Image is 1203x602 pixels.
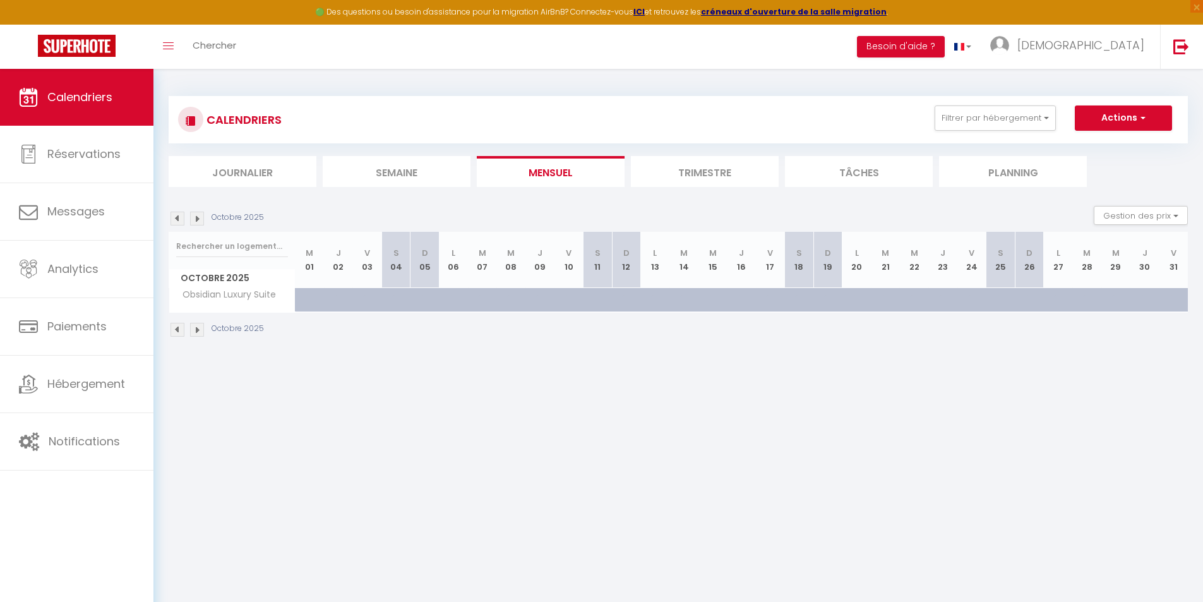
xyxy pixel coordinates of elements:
th: 26 [1015,232,1044,288]
abbr: M [882,247,889,259]
span: Chercher [193,39,236,52]
abbr: J [537,247,542,259]
abbr: D [825,247,831,259]
img: Super Booking [38,35,116,57]
span: [DEMOGRAPHIC_DATA] [1017,37,1144,53]
a: ... [DEMOGRAPHIC_DATA] [981,25,1160,69]
th: 14 [669,232,698,288]
abbr: J [940,247,945,259]
abbr: M [1112,247,1120,259]
abbr: S [998,247,1003,259]
a: créneaux d'ouverture de la salle migration [701,6,887,17]
abbr: M [680,247,688,259]
th: 28 [1073,232,1102,288]
abbr: S [595,247,601,259]
span: Octobre 2025 [169,269,295,287]
a: Chercher [183,25,246,69]
span: Messages [47,203,105,219]
th: 20 [842,232,871,288]
th: 01 [296,232,325,288]
abbr: V [767,247,773,259]
abbr: J [336,247,341,259]
th: 25 [986,232,1015,288]
th: 17 [756,232,785,288]
th: 23 [929,232,958,288]
abbr: M [306,247,313,259]
th: 15 [698,232,727,288]
th: 11 [583,232,612,288]
button: Besoin d'aide ? [857,36,945,57]
li: Mensuel [477,156,625,187]
span: Obsidian Luxury Suite [171,288,279,302]
th: 10 [554,232,584,288]
span: Notifications [49,433,120,449]
abbr: M [479,247,486,259]
abbr: V [969,247,974,259]
abbr: M [1083,247,1091,259]
th: 31 [1159,232,1188,288]
abbr: D [422,247,428,259]
th: 09 [525,232,554,288]
abbr: L [452,247,455,259]
th: 24 [957,232,986,288]
p: Octobre 2025 [212,212,264,224]
abbr: V [566,247,572,259]
span: Paiements [47,318,107,334]
h3: CALENDRIERS [203,105,282,134]
th: 03 [353,232,382,288]
abbr: V [364,247,370,259]
p: Octobre 2025 [212,323,264,335]
th: 30 [1130,232,1159,288]
img: logout [1173,39,1189,54]
button: Filtrer par hébergement [935,105,1056,131]
li: Planning [939,156,1087,187]
li: Trimestre [631,156,779,187]
iframe: Chat [1149,545,1194,593]
th: 29 [1101,232,1130,288]
abbr: S [393,247,399,259]
button: Actions [1075,105,1172,131]
abbr: D [623,247,630,259]
abbr: M [507,247,515,259]
abbr: L [653,247,657,259]
th: 18 [785,232,814,288]
li: Journalier [169,156,316,187]
th: 22 [900,232,929,288]
th: 07 [468,232,497,288]
button: Gestion des prix [1094,206,1188,225]
span: Hébergement [47,376,125,392]
th: 05 [410,232,440,288]
img: ... [990,36,1009,55]
th: 16 [727,232,756,288]
abbr: L [1056,247,1060,259]
abbr: L [855,247,859,259]
span: Réservations [47,146,121,162]
abbr: V [1171,247,1176,259]
th: 27 [1044,232,1073,288]
th: 21 [871,232,900,288]
abbr: D [1026,247,1032,259]
li: Tâches [785,156,933,187]
a: ICI [633,6,645,17]
th: 02 [324,232,353,288]
abbr: J [1142,247,1147,259]
abbr: M [709,247,717,259]
th: 06 [439,232,468,288]
button: Ouvrir le widget de chat LiveChat [10,5,48,43]
abbr: M [911,247,918,259]
th: 08 [497,232,526,288]
th: 04 [381,232,410,288]
span: Calendriers [47,89,112,105]
th: 19 [813,232,842,288]
th: 13 [641,232,670,288]
abbr: S [796,247,802,259]
span: Analytics [47,261,99,277]
li: Semaine [323,156,470,187]
input: Rechercher un logement... [176,235,288,258]
abbr: J [739,247,744,259]
th: 12 [612,232,641,288]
